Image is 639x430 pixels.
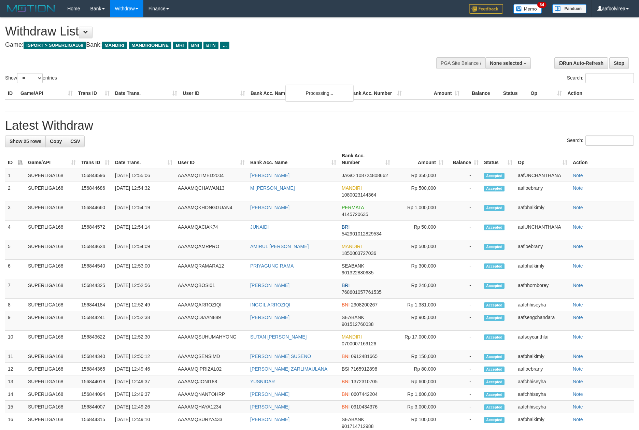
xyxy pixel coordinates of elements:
[484,186,505,191] span: Accepted
[515,221,570,240] td: aafUNCHANTHANA
[490,60,522,66] span: None selected
[500,87,528,100] th: Status
[351,404,378,410] span: Copy 0910434376 to clipboard
[567,135,634,146] label: Search:
[342,192,376,198] span: Copy 1080023144364 to clipboard
[347,87,404,100] th: Bank Acc. Number
[175,375,247,388] td: AAAAMQJONI188
[173,42,186,49] span: BRI
[515,388,570,401] td: aafchhiseyha
[5,388,25,401] td: 14
[112,169,175,182] td: [DATE] 12:55:06
[393,388,446,401] td: Rp 1,600,000
[484,404,505,410] span: Accepted
[250,244,309,249] a: AMIRUL [PERSON_NAME]
[393,182,446,201] td: Rp 500,000
[79,260,112,279] td: 156844540
[25,299,79,311] td: SUPERLIGA168
[175,169,247,182] td: AAAAMQTIMED2004
[112,182,175,201] td: [DATE] 12:54:32
[250,283,289,288] a: [PERSON_NAME]
[248,87,347,100] th: Bank Acc. Name
[175,388,247,401] td: AAAAMQNANTOHRP
[573,244,583,249] a: Note
[342,270,373,275] span: Copy 901322880635 to clipboard
[247,149,339,169] th: Bank Acc. Name: activate to sort column ascending
[24,42,86,49] span: ISPORT > SUPERLIGA168
[79,375,112,388] td: 156844019
[342,315,364,320] span: SEABANK
[515,363,570,375] td: aafloebrany
[484,417,505,423] span: Accepted
[573,302,583,307] a: Note
[462,87,500,100] th: Balance
[515,149,570,169] th: Op: activate to sort column ascending
[573,391,583,397] a: Note
[220,42,229,49] span: ...
[393,350,446,363] td: Rp 150,000
[573,185,583,191] a: Note
[515,201,570,221] td: aafphalkimly
[25,149,79,169] th: Game/API: activate to sort column ascending
[446,240,481,260] td: -
[5,119,634,132] h1: Latest Withdraw
[129,42,171,49] span: MANDIRIONLINE
[188,42,202,49] span: BNI
[250,224,269,230] a: JUNAIDI
[25,260,79,279] td: SUPERLIGA168
[112,299,175,311] td: [DATE] 12:52:49
[112,260,175,279] td: [DATE] 12:53:00
[446,388,481,401] td: -
[515,182,570,201] td: aafloebrany
[79,350,112,363] td: 156844340
[446,149,481,169] th: Balance: activate to sort column ascending
[5,182,25,201] td: 2
[342,263,364,269] span: SEABANK
[25,182,79,201] td: SUPERLIGA168
[112,201,175,221] td: [DATE] 12:54:19
[79,363,112,375] td: 156844365
[552,4,586,13] img: panduan.png
[585,135,634,146] input: Search:
[573,366,583,372] a: Note
[342,185,362,191] span: MANDIRI
[25,311,79,331] td: SUPERLIGA168
[79,299,112,311] td: 156844184
[446,279,481,299] td: -
[5,73,57,83] label: Show entries
[25,331,79,350] td: SUPERLIGA168
[515,299,570,311] td: aafchhiseyha
[573,404,583,410] a: Note
[342,205,364,210] span: PERMATA
[573,315,583,320] a: Note
[484,302,505,308] span: Accepted
[25,363,79,375] td: SUPERLIGA168
[175,221,247,240] td: AAAAMQACIAK74
[18,87,75,100] th: Game/API
[5,221,25,240] td: 4
[5,149,25,169] th: ID: activate to sort column descending
[112,311,175,331] td: [DATE] 12:52:38
[342,404,350,410] span: BNI
[342,321,373,327] span: Copy 901512760038 to clipboard
[342,289,382,295] span: Copy 768601057761535 to clipboard
[250,315,289,320] a: [PERSON_NAME]
[112,350,175,363] td: [DATE] 12:50:12
[609,57,629,69] a: Stop
[342,212,368,217] span: Copy 4145720635 to clipboard
[393,201,446,221] td: Rp 1,000,000
[112,388,175,401] td: [DATE] 12:49:37
[17,73,43,83] select: Showentries
[484,315,505,321] span: Accepted
[393,260,446,279] td: Rp 300,000
[5,87,18,100] th: ID
[112,279,175,299] td: [DATE] 12:52:56
[515,375,570,388] td: aafchhiseyha
[45,135,66,147] a: Copy
[342,244,362,249] span: MANDIRI
[446,311,481,331] td: -
[50,139,62,144] span: Copy
[175,260,247,279] td: AAAAMQRAMARA12
[112,363,175,375] td: [DATE] 12:49:46
[342,283,350,288] span: BRI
